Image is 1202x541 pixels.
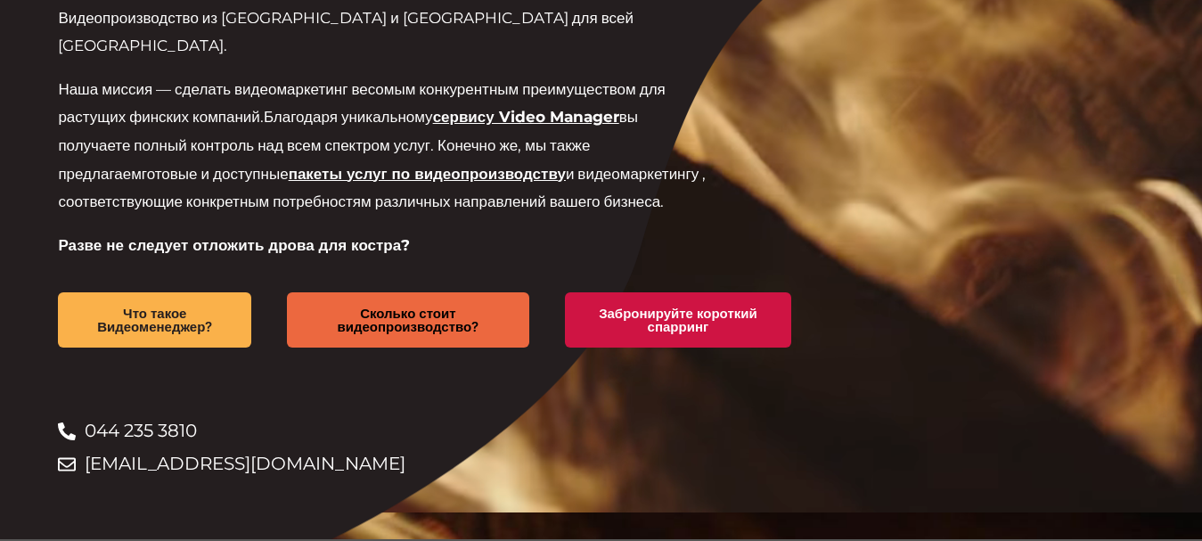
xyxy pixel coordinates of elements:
a: Что такое Видеоменеджер? [58,292,251,348]
font: Благодаря уникальному [264,108,433,126]
font: Наша миссия — сделать видеомаркетинг весомым конкурентным преимуществом для растущих финских комп... [58,80,665,127]
a: пакеты услуг по видеопроизводству [289,165,566,183]
a: [EMAIL_ADDRESS][DOMAIN_NAME] [58,447,827,480]
font: Забронируйте короткий спарринг [599,305,757,335]
a: Сколько стоит видеопроизводство? [287,292,528,348]
font: готовые и доступные [142,165,289,183]
font: . [660,193,664,210]
a: Забронируйте короткий спарринг [565,292,792,348]
font: вы получаете полный контроль над всем спектром услуг. Конечно же, мы также предлагаем [58,108,638,182]
a: сервису Video Manager [433,108,619,126]
a: 044 235 3810 [58,414,827,447]
font: 044 235 3810 [85,420,197,441]
font: Разве не следует отложить дрова для костра? [58,236,410,254]
font: Что такое Видеоменеджер? [97,305,212,335]
font: Видеопроизводство из [GEOGRAPHIC_DATA] и [GEOGRAPHIC_DATA] для всей [GEOGRAPHIC_DATA]. [58,9,634,55]
font: [EMAIL_ADDRESS][DOMAIN_NAME] [85,453,405,474]
font: Сколько стоит видеопроизводство? [337,305,478,335]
